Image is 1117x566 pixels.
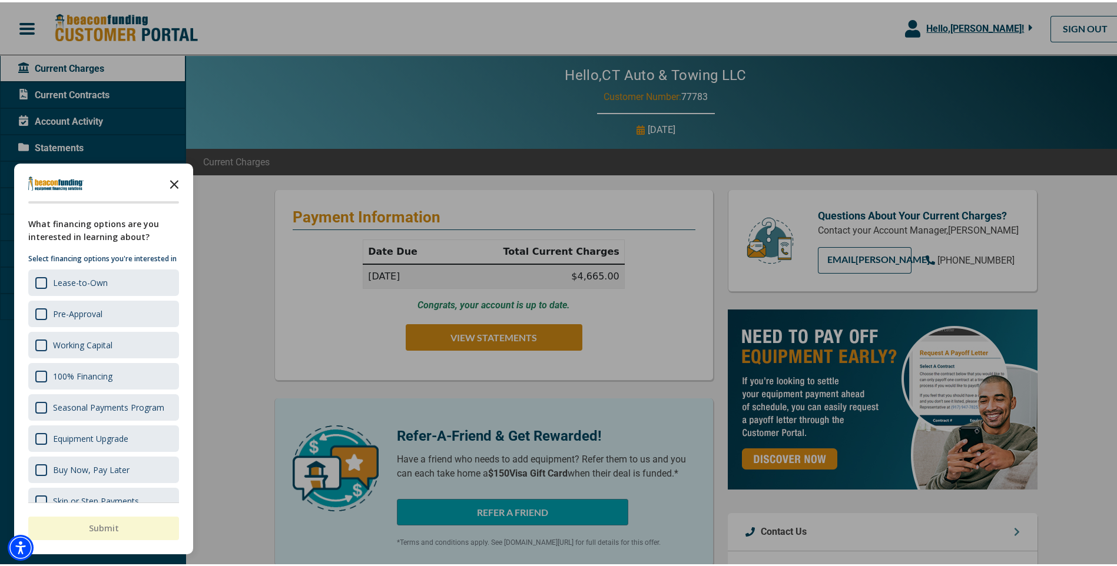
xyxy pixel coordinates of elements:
div: Pre-Approval [28,298,179,325]
div: Lease-to-Own [28,267,179,294]
button: Close the survey [163,169,186,193]
button: Submit [28,514,179,538]
div: Working Capital [28,329,179,356]
div: Accessibility Menu [8,532,34,558]
div: Pre-Approval [53,306,102,317]
div: Skip or Step Payments [53,493,139,504]
p: Select financing options you're interested in [28,251,179,262]
div: 100% Financing [53,368,112,379]
div: Skip or Step Payments [28,485,179,512]
div: What financing options are you interested in learning about? [28,215,179,241]
div: Lease-to-Own [53,275,108,286]
img: Company logo [28,174,84,188]
div: Survey [14,161,193,552]
div: Working Capital [53,337,112,348]
div: Seasonal Payments Program [53,399,164,411]
div: Seasonal Payments Program [28,392,179,418]
div: Equipment Upgrade [53,431,128,442]
div: 100% Financing [28,361,179,387]
div: Equipment Upgrade [28,423,179,450]
div: Buy Now, Pay Later [53,462,130,473]
div: Buy Now, Pay Later [28,454,179,481]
